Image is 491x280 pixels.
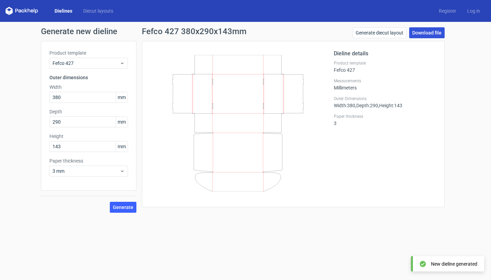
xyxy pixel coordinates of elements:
[53,60,120,67] span: Fefco 427
[49,84,128,90] label: Width
[334,96,436,101] label: Outer Dimensions
[334,78,436,84] label: Measurements
[355,103,378,108] span: , Depth : 290
[334,114,436,126] div: 3
[409,27,445,38] a: Download file
[378,103,402,108] span: , Height : 143
[49,50,128,56] label: Product template
[53,168,120,174] span: 3 mm
[110,202,136,213] button: Generate
[433,8,462,14] a: Register
[49,108,128,115] label: Depth
[113,205,133,210] span: Generate
[353,27,406,38] a: Generate diecut layout
[334,114,436,119] label: Paper thickness
[49,157,128,164] label: Paper thickness
[116,117,128,127] span: mm
[334,60,436,66] label: Product template
[116,92,128,102] span: mm
[142,27,247,36] h1: Fefco 427 380x290x143mm
[462,8,486,14] a: Log in
[334,50,436,58] h2: Dieline details
[49,8,78,14] a: Dielines
[116,141,128,152] span: mm
[334,103,355,108] span: Width : 380
[49,74,128,81] h3: Outer dimensions
[431,261,477,267] div: New dieline generated
[334,60,436,73] div: Fefco 427
[78,8,119,14] a: Diecut layouts
[49,133,128,140] label: Height
[41,27,450,36] h1: Generate new dieline
[334,78,436,90] div: Millimeters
